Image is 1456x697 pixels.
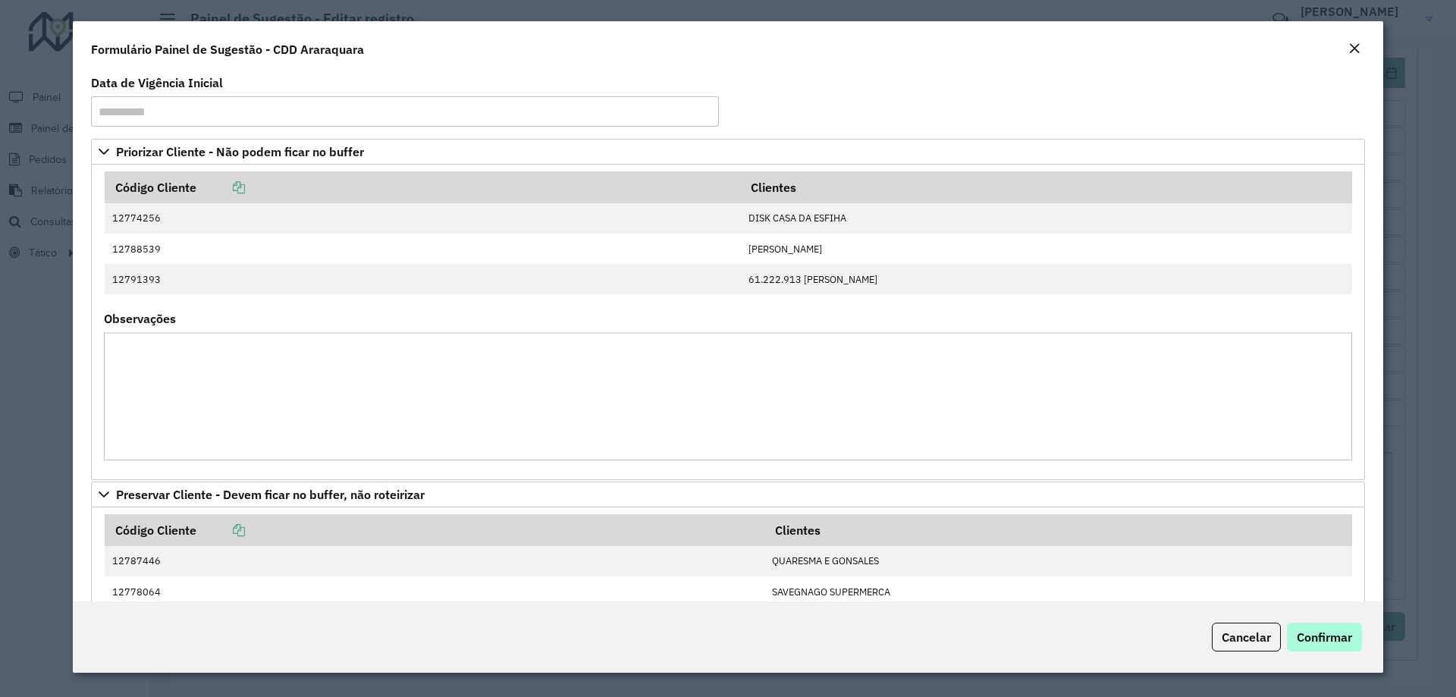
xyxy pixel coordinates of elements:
[116,146,364,158] span: Priorizar Cliente - Não podem ficar no buffer
[91,165,1365,480] div: Priorizar Cliente - Não podem ficar no buffer
[764,546,1352,576] td: QUARESMA E GONSALES
[91,40,364,58] h4: Formulário Painel de Sugestão - CDD Araraquara
[105,514,764,546] th: Código Cliente
[741,203,1352,234] td: DISK CASA DA ESFIHA
[741,171,1352,203] th: Clientes
[116,488,425,501] span: Preservar Cliente - Devem ficar no buffer, não roteirizar
[196,180,245,195] a: Copiar
[105,171,741,203] th: Código Cliente
[91,482,1365,507] a: Preservar Cliente - Devem ficar no buffer, não roteirizar
[1212,623,1281,651] button: Cancelar
[741,264,1352,294] td: 61.222.913 [PERSON_NAME]
[741,234,1352,264] td: [PERSON_NAME]
[105,546,764,576] td: 12787446
[764,514,1352,546] th: Clientes
[105,576,764,607] td: 12778064
[1287,623,1362,651] button: Confirmar
[104,309,176,328] label: Observações
[1344,39,1365,59] button: Close
[91,74,223,92] label: Data de Vigência Inicial
[105,203,741,234] td: 12774256
[105,234,741,264] td: 12788539
[1297,629,1352,645] span: Confirmar
[105,264,741,294] td: 12791393
[1222,629,1271,645] span: Cancelar
[196,523,245,538] a: Copiar
[91,139,1365,165] a: Priorizar Cliente - Não podem ficar no buffer
[764,576,1352,607] td: SAVEGNAGO SUPERMERCA
[1348,42,1360,55] em: Fechar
